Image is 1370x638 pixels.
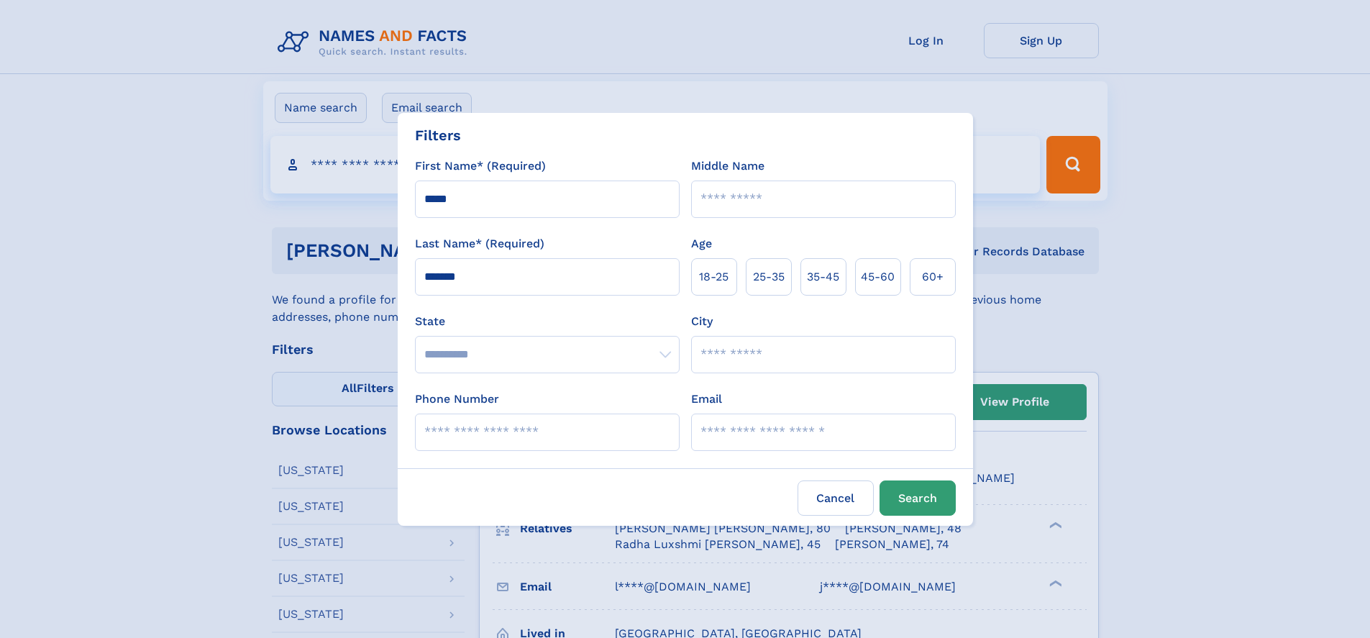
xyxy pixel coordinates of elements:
span: 45‑60 [861,268,895,286]
label: Last Name* (Required) [415,235,544,252]
label: Cancel [798,480,874,516]
button: Search [880,480,956,516]
label: Age [691,235,712,252]
label: First Name* (Required) [415,158,546,175]
div: Filters [415,124,461,146]
label: Middle Name [691,158,764,175]
label: Email [691,391,722,408]
span: 25‑35 [753,268,785,286]
label: State [415,313,680,330]
span: 18‑25 [699,268,729,286]
span: 35‑45 [807,268,839,286]
label: Phone Number [415,391,499,408]
label: City [691,313,713,330]
span: 60+ [922,268,944,286]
